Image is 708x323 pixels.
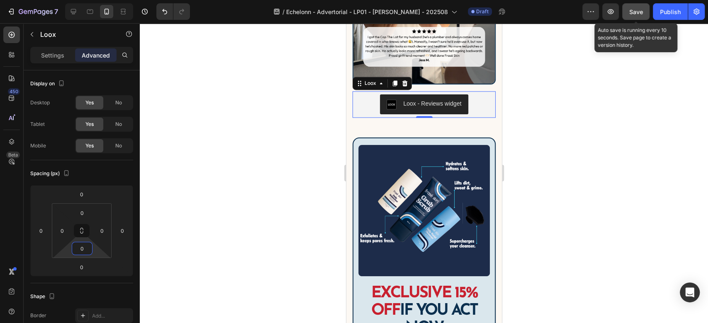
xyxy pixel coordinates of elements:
[35,224,47,237] input: 0
[653,3,688,20] button: Publish
[73,261,90,273] input: 0
[346,23,502,323] iframe: Design area
[286,7,448,16] span: Echelonn - Advertorial - LP01 - [PERSON_NAME] - 202508
[622,3,650,20] button: Save
[8,88,20,95] div: 450
[660,7,681,16] div: Publish
[30,99,50,106] div: Desktop
[30,312,46,319] div: Border
[156,3,190,20] div: Undo/Redo
[74,242,90,255] input: 0
[680,282,700,302] div: Open Intercom Messenger
[96,224,108,237] input: 0px
[30,78,66,89] div: Display on
[115,142,122,149] span: No
[6,152,20,158] div: Beta
[74,207,90,219] input: 0px
[73,188,90,200] input: 0
[30,121,45,128] div: Tablet
[30,142,46,149] div: Mobile
[116,224,129,237] input: 0
[40,29,111,39] p: Loox
[30,291,57,302] div: Shape
[54,279,131,313] strong: IF YOU ACT NOW
[476,8,489,15] span: Draft
[92,312,131,320] div: Add...
[56,224,68,237] input: 0px
[629,8,643,15] span: Save
[3,3,62,20] button: 7
[85,121,94,128] span: Yes
[85,142,94,149] span: Yes
[85,99,94,106] span: Yes
[30,168,71,179] div: Spacing (px)
[115,99,122,106] span: No
[41,51,64,60] p: Settings
[282,7,285,16] span: /
[54,7,58,17] p: 7
[115,121,122,128] span: No
[82,51,110,60] p: Advanced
